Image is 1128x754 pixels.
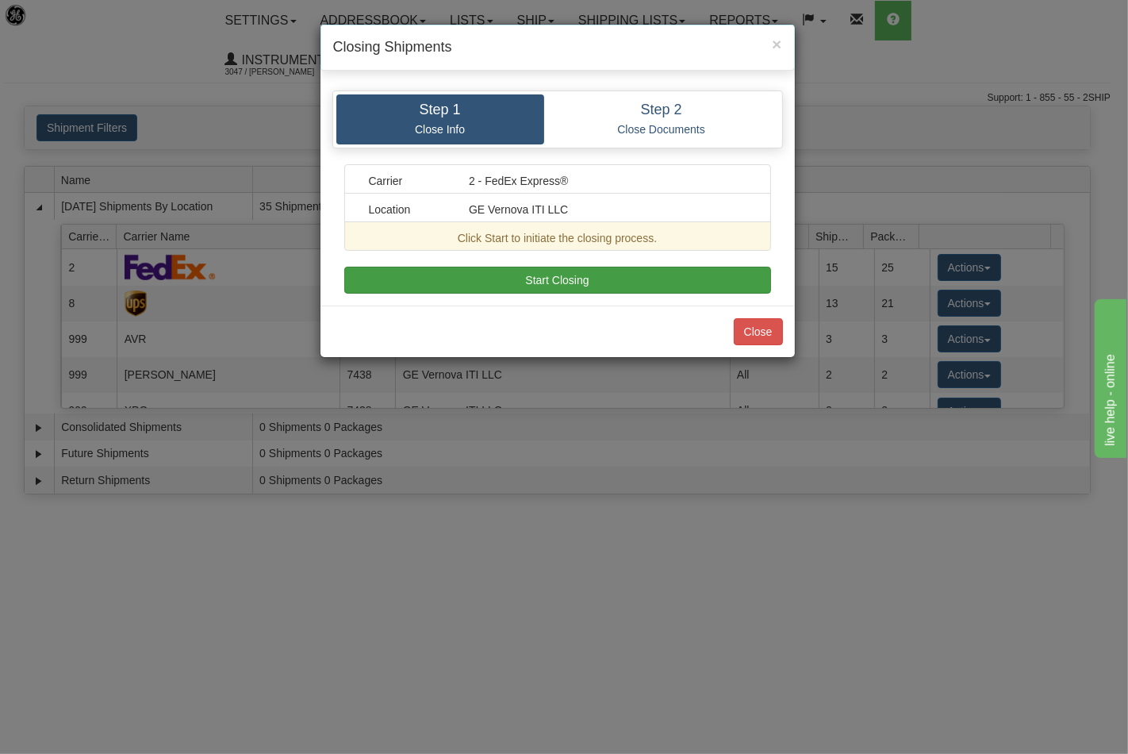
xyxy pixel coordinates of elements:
[772,36,781,52] button: Close
[772,35,781,53] span: ×
[556,122,767,137] p: Close Documents
[12,10,147,29] div: live help - online
[336,94,544,144] a: Step 1 Close Info
[344,267,771,294] button: Start Closing
[357,202,458,217] div: Location
[357,173,458,189] div: Carrier
[457,202,758,217] div: GE Vernova ITI LLC
[734,318,783,345] button: Close
[1092,296,1126,458] iframe: chat widget
[348,122,532,137] p: Close Info
[556,102,767,118] h4: Step 2
[544,94,779,144] a: Step 2 Close Documents
[348,102,532,118] h4: Step 1
[357,230,758,246] div: Click Start to initiate the closing process.
[457,173,758,189] div: 2 - FedEx Express®
[333,37,782,58] h4: Closing Shipments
